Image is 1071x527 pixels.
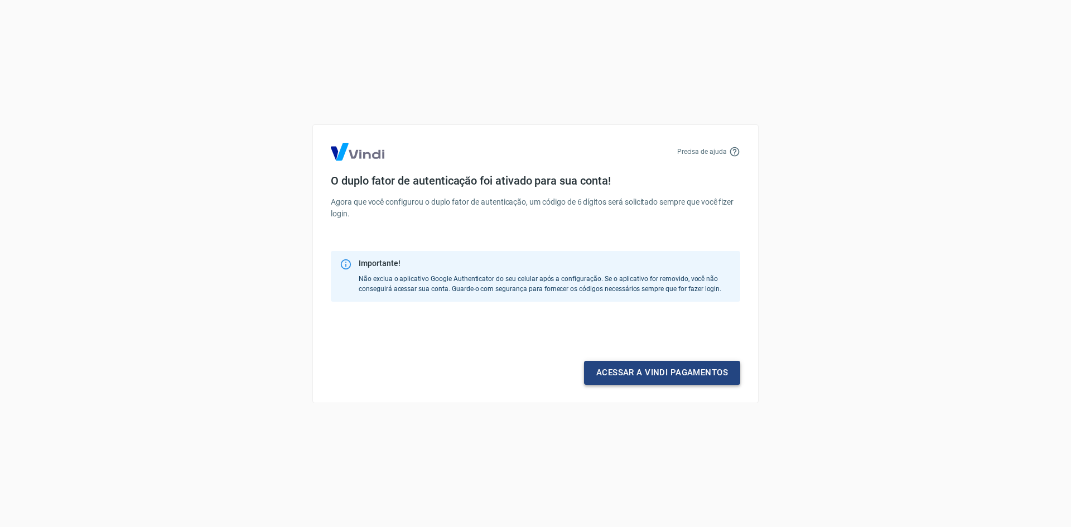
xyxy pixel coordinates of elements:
[677,147,727,157] p: Precisa de ajuda
[584,361,740,384] a: Acessar a Vindi pagamentos
[331,174,740,187] h4: O duplo fator de autenticação foi ativado para sua conta!
[359,258,731,269] div: Importante!
[331,196,740,220] p: Agora que você configurou o duplo fator de autenticação, um código de 6 dígitos será solicitado s...
[331,143,384,161] img: Logo Vind
[359,254,731,298] div: Não exclua o aplicativo Google Authenticator do seu celular após a configuração. Se o aplicativo ...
